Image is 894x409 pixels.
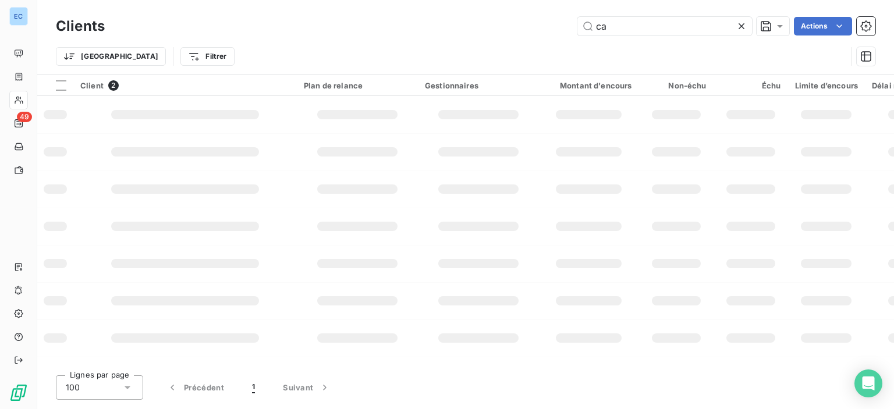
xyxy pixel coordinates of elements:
[252,382,255,393] span: 1
[646,81,707,90] div: Non-échu
[9,7,28,26] div: EC
[9,383,28,402] img: Logo LeanPay
[425,81,532,90] div: Gestionnaires
[269,375,345,400] button: Suivant
[304,81,411,90] div: Plan de relance
[577,17,752,35] input: Rechercher
[795,81,858,90] div: Limite d’encours
[794,17,852,35] button: Actions
[56,47,166,66] button: [GEOGRAPHIC_DATA]
[721,81,781,90] div: Échu
[180,47,234,66] button: Filtrer
[80,81,104,90] span: Client
[854,369,882,397] div: Open Intercom Messenger
[17,112,32,122] span: 49
[108,80,119,91] span: 2
[56,16,105,37] h3: Clients
[66,382,80,393] span: 100
[152,375,238,400] button: Précédent
[546,81,632,90] div: Montant d'encours
[238,375,269,400] button: 1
